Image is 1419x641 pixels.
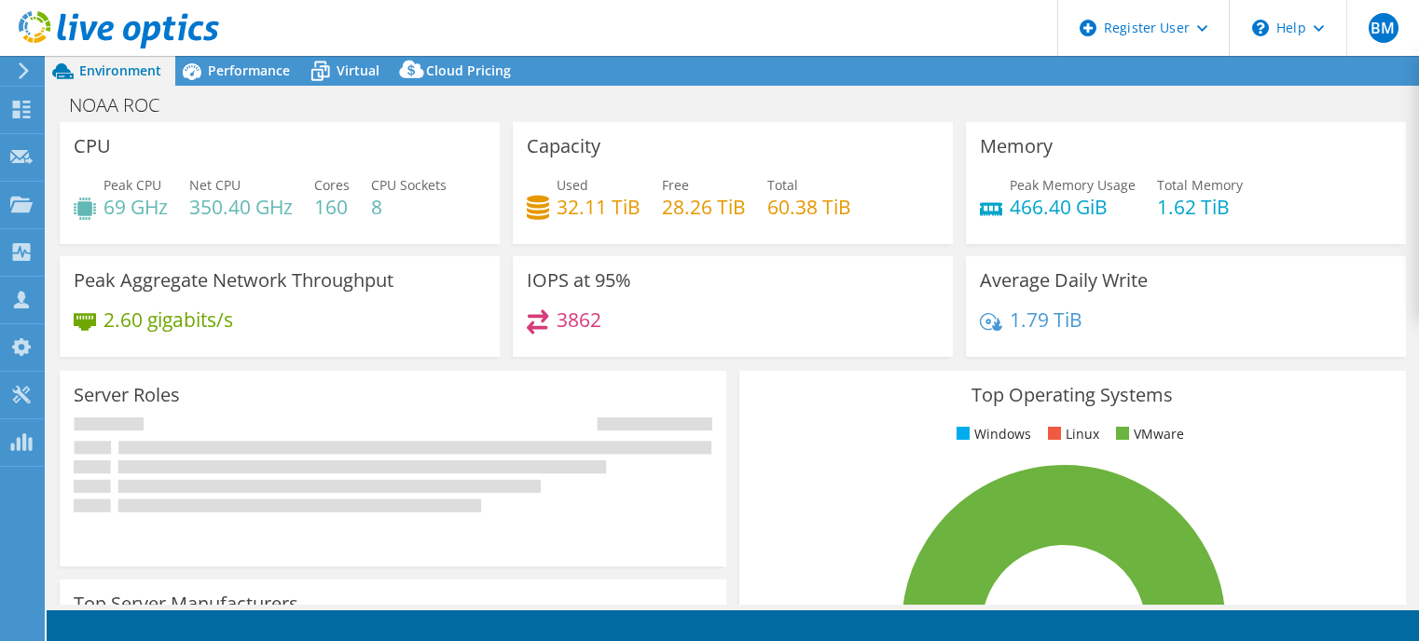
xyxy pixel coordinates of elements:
li: Windows [952,424,1031,444]
h3: CPU [74,136,111,157]
span: Total Memory [1157,176,1243,194]
h4: 350.40 GHz [189,197,293,217]
h4: 69 GHz [103,197,168,217]
span: Cores [314,176,350,194]
span: Used [557,176,588,194]
h3: Peak Aggregate Network Throughput [74,270,393,291]
h4: 32.11 TiB [557,197,641,217]
span: Virtual [337,61,379,79]
h3: Top Server Manufacturers [74,593,298,614]
li: VMware [1111,424,1184,444]
h3: Top Operating Systems [753,385,1392,405]
h4: 2.60 gigabits/s [103,309,233,330]
h4: 8 [371,197,447,217]
h3: Capacity [527,136,600,157]
h4: 60.38 TiB [767,197,851,217]
span: Peak CPU [103,176,161,194]
h4: 466.40 GiB [1010,197,1136,217]
h3: Average Daily Write [980,270,1148,291]
span: Peak Memory Usage [1010,176,1136,194]
span: Free [662,176,689,194]
h4: 1.79 TiB [1010,309,1082,330]
h3: Server Roles [74,385,180,405]
span: Net CPU [189,176,241,194]
h4: 160 [314,197,350,217]
h3: Memory [980,136,1053,157]
span: BM [1369,13,1398,43]
span: Total [767,176,798,194]
h4: 28.26 TiB [662,197,746,217]
h4: 3862 [557,309,601,330]
h4: 1.62 TiB [1157,197,1243,217]
h3: IOPS at 95% [527,270,631,291]
span: CPU Sockets [371,176,447,194]
li: Linux [1043,424,1099,444]
h1: NOAA ROC [61,95,188,116]
span: Environment [79,61,161,79]
span: Performance [208,61,290,79]
span: Cloud Pricing [426,61,511,79]
svg: \n [1252,20,1269,36]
